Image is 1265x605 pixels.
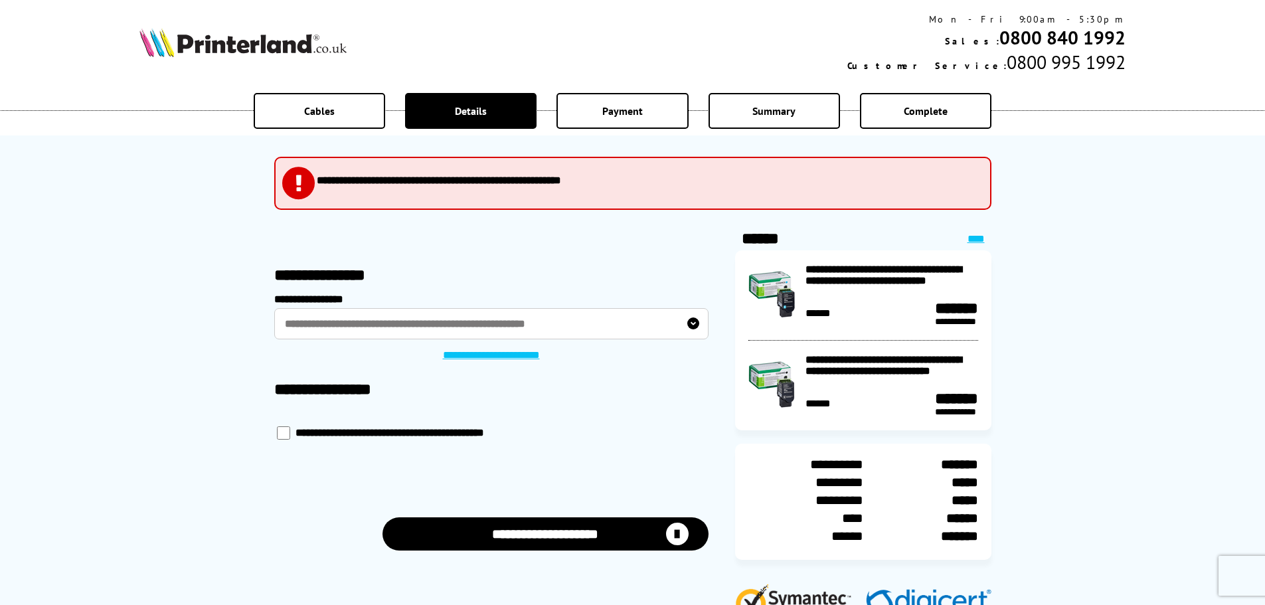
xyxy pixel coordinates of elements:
span: Payment [602,104,643,118]
span: Sales: [945,35,999,47]
span: 0800 995 1992 [1007,50,1126,74]
span: Details [455,104,487,118]
span: Customer Service: [847,60,1007,72]
span: Cables [304,104,335,118]
img: Printerland Logo [139,28,347,57]
span: Summary [752,104,796,118]
div: Mon - Fri 9:00am - 5:30pm [847,13,1126,25]
span: Complete [904,104,948,118]
a: 0800 840 1992 [999,25,1126,50]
